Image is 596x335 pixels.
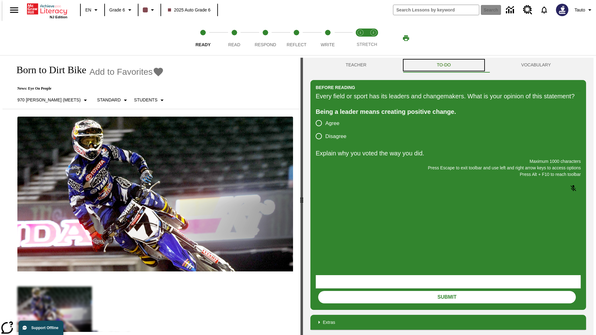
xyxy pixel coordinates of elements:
[316,117,351,143] div: poll
[364,21,382,55] button: Stretch Respond step 2 of 2
[216,21,252,55] button: Read step 2 of 5
[19,321,63,335] button: Support Offline
[134,97,157,103] p: Students
[196,42,211,47] span: Ready
[359,31,361,34] text: 1
[310,58,586,73] div: Instructional Panel Tabs
[486,58,586,73] button: VOCABULARY
[17,117,293,272] img: Motocross racer James Stewart flies through the air on his dirt bike.
[303,58,594,335] div: activity
[247,21,283,55] button: Respond step 3 of 5
[31,326,58,330] span: Support Offline
[85,7,91,13] span: EN
[10,86,168,91] p: News: Eye On People
[536,2,552,18] a: Notifications
[502,2,519,19] a: Data Center
[393,5,479,15] input: search field
[97,97,121,103] p: Standard
[109,7,125,13] span: Grade 6
[316,148,581,158] p: Explain why you voted the way you did.
[357,42,377,47] span: STRETCH
[255,42,276,47] span: Respond
[316,84,355,91] h2: Before Reading
[325,119,339,127] span: Agree
[168,7,211,13] span: 2025 Auto Grade 6
[95,95,132,106] button: Scaffolds, Standard
[50,15,67,19] span: NJ Edition
[132,95,168,106] button: Select Student
[318,291,576,303] button: Submit
[89,67,153,77] span: Add to Favorites
[556,4,568,16] img: Avatar
[10,64,86,76] h1: Born to Dirt Bike
[402,58,486,73] button: TO-DO
[228,42,240,47] span: Read
[310,58,402,73] button: Teacher
[287,42,307,47] span: Reflect
[566,181,581,196] button: Click to activate and allow voice recognition
[185,21,221,55] button: Ready step 1 of 5
[278,21,314,55] button: Reflect step 4 of 5
[140,4,159,16] button: Class color is dark brown. Change class color
[316,158,581,165] p: Maximum 1000 characters
[351,21,369,55] button: Stretch Read step 1 of 2
[107,4,136,16] button: Grade: Grade 6, Select a grade
[83,4,102,16] button: Language: EN, Select a language
[316,165,581,171] p: Press Escape to exit toolbar and use left and right arrow keys to access options
[17,97,81,103] p: 970 [PERSON_NAME] (Meets)
[396,33,416,44] button: Print
[89,66,164,77] button: Add to Favorites - Born to Dirt Bike
[300,58,303,335] div: Press Enter or Spacebar and then press right and left arrow keys to move the slider
[2,5,91,11] body: Explain why you voted the way you did. Maximum 1000 characters Press Alt + F10 to reach toolbar P...
[310,315,586,330] div: Extras
[27,2,67,19] div: Home
[316,107,581,117] div: Being a leader means creating positive change.
[15,95,92,106] button: Select Lexile, 970 Lexile (Meets)
[2,58,300,332] div: reading
[519,2,536,18] a: Resource Center, Will open in new tab
[321,42,335,47] span: Write
[575,7,585,13] span: Tauto
[325,132,346,141] span: Disagree
[572,4,596,16] button: Profile/Settings
[316,91,581,101] div: Every field or sport has its leaders and changemakers. What is your opinion of this statement?
[323,319,335,326] p: Extras
[5,1,23,19] button: Open side menu
[310,21,346,55] button: Write step 5 of 5
[552,2,572,18] button: Select a new avatar
[316,171,581,178] p: Press Alt + F10 to reach toolbar
[372,31,374,34] text: 2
